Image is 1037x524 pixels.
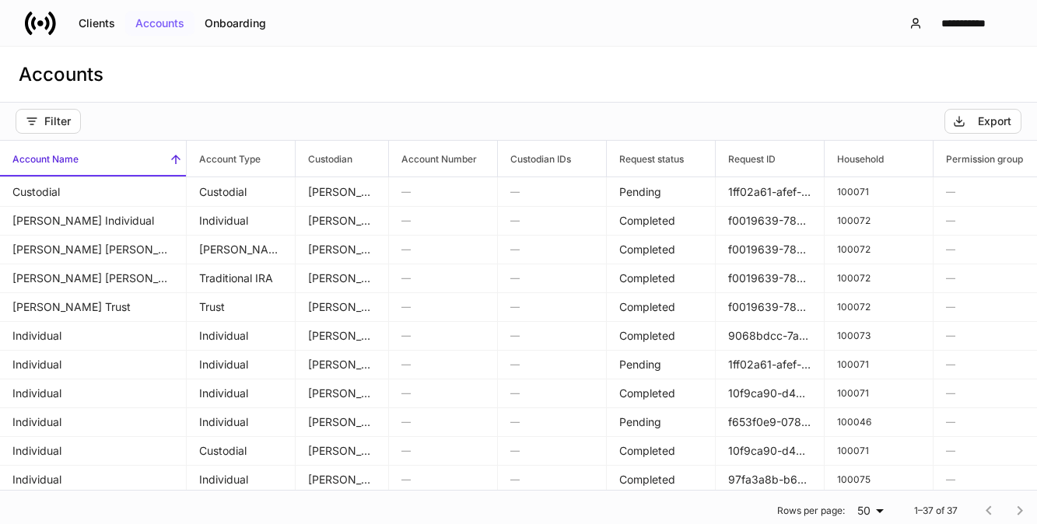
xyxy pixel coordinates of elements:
h3: Accounts [19,62,103,87]
h6: — [946,213,1037,228]
td: 10f9ca90-d446-4597-bb85-45391e54a34e [716,436,825,466]
h6: — [946,414,1037,429]
h6: — [946,328,1037,343]
span: Custodian [296,141,388,176]
p: 1–37 of 37 [914,505,958,517]
td: f653f0e9-0780-435e-a5ac-3a6dd374c097 [716,407,825,437]
span: Account Type [187,141,295,176]
h6: — [946,472,1037,487]
div: Onboarding [205,18,266,29]
td: Trust [187,292,296,322]
p: 100072 [837,301,920,313]
button: Clients [68,11,125,36]
td: Schwab [296,264,389,293]
h6: Custodian [296,152,352,166]
div: Clients [79,18,115,29]
div: 50 [851,503,889,519]
span: Account Number [389,141,497,176]
h6: — [401,414,485,429]
td: Completed [607,321,716,351]
p: 100071 [837,445,920,457]
td: Schwab [296,321,389,351]
p: 100073 [837,330,920,342]
td: Individual [187,407,296,437]
h6: — [946,443,1037,458]
td: f0019639-7801-4355-9918-5c68830560c2 [716,292,825,322]
p: 100072 [837,272,920,285]
td: f0019639-7801-4355-9918-5c68830560c2 [716,206,825,236]
h6: Custodian IDs [498,152,571,166]
h6: — [510,414,594,429]
div: Export [978,116,1011,127]
h6: Account Type [187,152,261,166]
p: 100071 [837,186,920,198]
td: Pending [607,177,716,207]
td: Pending [607,350,716,379]
button: Filter [16,109,81,134]
td: Completed [607,264,716,293]
h6: Permission group [934,152,1023,166]
h6: Request ID [716,152,776,166]
td: Schwab [296,407,389,437]
td: Completed [607,292,716,322]
h6: — [401,242,485,257]
td: Custodial [187,177,296,207]
h6: Account Number [389,152,477,166]
h6: — [510,328,594,343]
h6: — [401,386,485,400]
h6: Household [825,152,884,166]
button: Onboarding [194,11,276,36]
p: 100072 [837,243,920,256]
span: Request status [607,141,715,176]
td: Completed [607,235,716,264]
td: 97fa3a8b-b6ad-41a9-9bfc-a34f46b0b5e5 [716,465,825,494]
h6: — [946,386,1037,400]
td: Schwab [296,436,389,466]
h6: — [401,299,485,314]
h6: Request status [607,152,684,166]
td: Traditional IRA [187,264,296,293]
h6: — [946,299,1037,314]
td: 1ff02a61-afef-4ea3-9223-4cd447529c82 [716,177,825,207]
td: f0019639-7801-4355-9918-5c68830560c2 [716,235,825,264]
td: 1ff02a61-afef-4ea3-9223-4cd447529c82 [716,350,825,379]
h6: — [510,271,594,285]
span: Request ID [716,141,824,176]
td: Schwab [296,350,389,379]
td: Individual [187,379,296,408]
h6: — [401,443,485,458]
td: f0019639-7801-4355-9918-5c68830560c2 [716,264,825,293]
h6: — [401,271,485,285]
td: Individual [187,206,296,236]
h6: — [401,357,485,372]
td: Completed [607,436,716,466]
td: 10f9ca90-d446-4597-bb85-45391e54a34e [716,379,825,408]
span: Household [825,141,933,176]
div: Filter [26,115,71,128]
button: Export [944,109,1021,134]
h6: — [510,299,594,314]
td: Individual [187,321,296,351]
p: 100072 [837,215,920,227]
h6: — [510,472,594,487]
p: Rows per page: [777,505,845,517]
h6: — [401,213,485,228]
td: Schwab [296,177,389,207]
span: Custodian IDs [498,141,606,176]
td: Completed [607,379,716,408]
button: Accounts [125,11,194,36]
td: Schwab [296,235,389,264]
h6: — [946,242,1037,257]
td: Schwab [296,465,389,494]
td: Pending [607,407,716,437]
h6: — [510,242,594,257]
td: Individual [187,465,296,494]
h6: — [510,357,594,372]
h6: — [401,472,485,487]
h6: — [510,184,594,199]
h6: — [946,184,1037,199]
td: Completed [607,465,716,494]
p: 100071 [837,358,920,371]
h6: — [510,443,594,458]
h6: — [401,328,485,343]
